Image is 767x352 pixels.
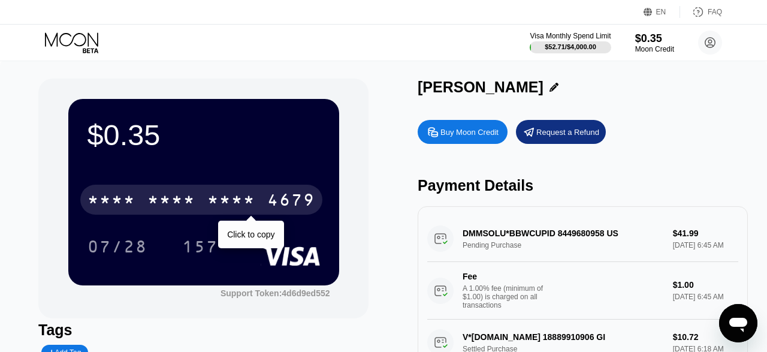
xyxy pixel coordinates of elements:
div: FAQ [680,6,722,18]
div: Buy Moon Credit [418,120,508,144]
div: Payment Details [418,177,748,194]
div: $52.71 / $4,000.00 [545,43,596,50]
div: FAQ [708,8,722,16]
div: Click to copy [227,230,274,239]
div: [DATE] 6:45 AM [673,293,738,301]
div: EN [644,6,680,18]
div: 07/28 [87,239,147,258]
iframe: Button to launch messaging window [719,304,757,342]
div: Support Token: 4d6d9ed552 [221,288,330,298]
div: [PERSON_NAME] [418,79,543,96]
div: A 1.00% fee (minimum of $1.00) is charged on all transactions [463,284,552,309]
div: Fee [463,272,546,281]
div: Request a Refund [516,120,606,144]
div: Visa Monthly Spend Limit [530,32,611,40]
div: Support Token:4d6d9ed552 [221,288,330,298]
div: Request a Refund [536,127,599,137]
div: $1.00 [673,280,738,290]
div: 4679 [267,192,315,211]
div: Visa Monthly Spend Limit$52.71/$4,000.00 [530,32,611,53]
div: Buy Moon Credit [440,127,499,137]
div: Moon Credit [635,45,674,53]
div: $0.35 [87,118,320,152]
div: 07/28 [78,231,156,261]
div: FeeA 1.00% fee (minimum of $1.00) is charged on all transactions$1.00[DATE] 6:45 AM [427,262,738,320]
div: $0.35 [635,32,674,45]
div: 157 [173,231,227,261]
div: EN [656,8,666,16]
div: Tags [38,321,369,339]
div: 157 [182,239,218,258]
div: $0.35Moon Credit [635,32,674,53]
